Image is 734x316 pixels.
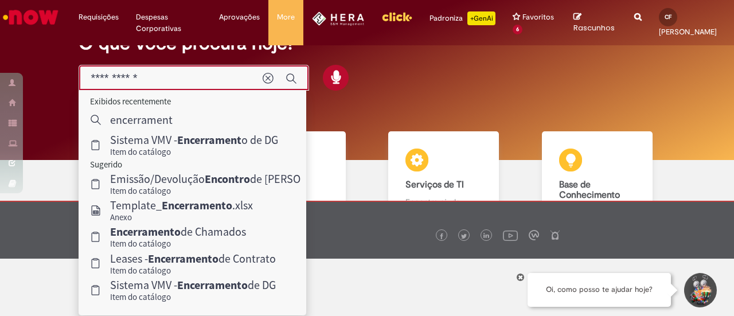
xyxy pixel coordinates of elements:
p: +GenAi [467,11,495,25]
span: Favoritos [522,11,554,23]
span: More [277,11,295,23]
h2: O que você procura hoje? [79,33,655,53]
img: click_logo_yellow_360x200.png [381,8,412,25]
span: 6 [513,25,522,34]
div: Padroniza [430,11,495,25]
img: ServiceNow [1,6,60,29]
button: Iniciar Conversa de Suporte [682,273,717,307]
a: Rascunhos [573,12,618,33]
a: Base de Conhecimento Consulte e aprenda [521,131,674,231]
span: Despesas Corporativas [136,11,202,34]
span: [PERSON_NAME] [659,27,717,37]
b: Base de Conhecimento [559,179,620,201]
img: logo_footer_twitter.png [461,233,467,239]
span: Aprovações [219,11,260,23]
a: Tirar dúvidas Tirar dúvidas com Lupi Assist e Gen Ai [60,131,214,231]
p: Encontre ajuda [405,196,482,208]
img: logo_footer_facebook.png [439,233,444,239]
img: logo_footer_youtube.png [503,228,518,243]
b: Serviços de TI [405,179,464,190]
span: Rascunhos [573,22,615,33]
a: Serviços de TI Encontre ajuda [367,131,521,231]
span: CF [665,13,671,21]
img: logo_footer_naosei.png [550,230,560,240]
img: logo_footer_linkedin.png [483,233,489,240]
span: Requisições [79,11,119,23]
img: logo_footer_workplace.png [529,230,539,240]
div: Oi, como posso te ajudar hoje? [528,273,671,307]
img: HeraLogo.png [312,11,364,26]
